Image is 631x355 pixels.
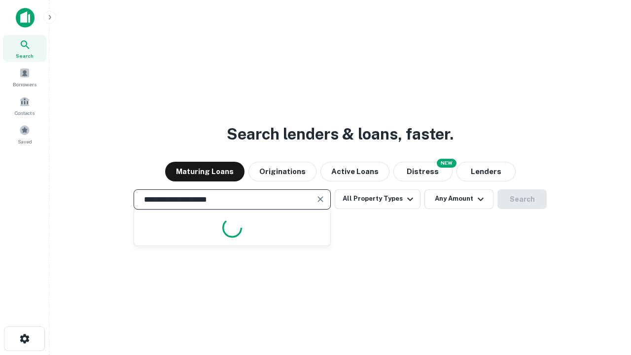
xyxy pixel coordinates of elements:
button: Lenders [456,162,516,181]
button: All Property Types [335,189,421,209]
img: capitalize-icon.png [16,8,35,28]
button: Maturing Loans [165,162,245,181]
a: Search [3,35,46,62]
button: Clear [314,192,327,206]
span: Contacts [15,109,35,117]
iframe: Chat Widget [582,276,631,323]
button: Originations [248,162,316,181]
div: NEW [437,159,456,168]
span: Saved [18,138,32,145]
a: Contacts [3,92,46,119]
button: Any Amount [424,189,493,209]
span: Search [16,52,34,60]
h3: Search lenders & loans, faster. [227,122,454,146]
span: Borrowers [13,80,36,88]
button: Search distressed loans with lien and other non-mortgage details. [393,162,453,181]
a: Borrowers [3,64,46,90]
button: Active Loans [320,162,389,181]
a: Saved [3,121,46,147]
